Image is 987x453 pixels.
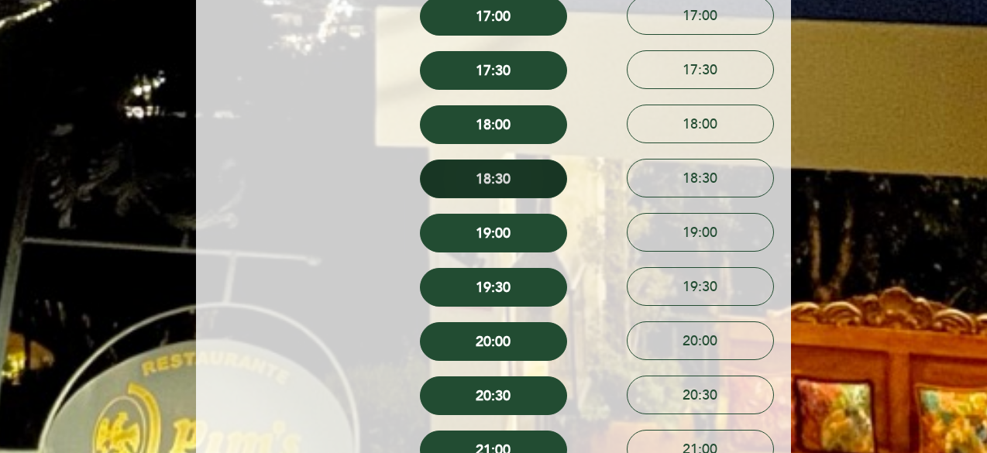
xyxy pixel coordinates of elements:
button: 18:30 [627,159,774,197]
button: 19:00 [627,213,774,252]
button: 19:30 [420,268,567,307]
button: 20:30 [420,376,567,415]
button: 20:00 [420,322,567,361]
button: 19:30 [627,267,774,306]
button: 18:00 [627,105,774,143]
button: 18:30 [420,160,567,198]
button: 20:30 [627,376,774,414]
button: 18:00 [420,105,567,144]
button: 17:30 [627,50,774,89]
button: 20:00 [627,321,774,360]
button: 19:00 [420,214,567,252]
button: 17:30 [420,51,567,90]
